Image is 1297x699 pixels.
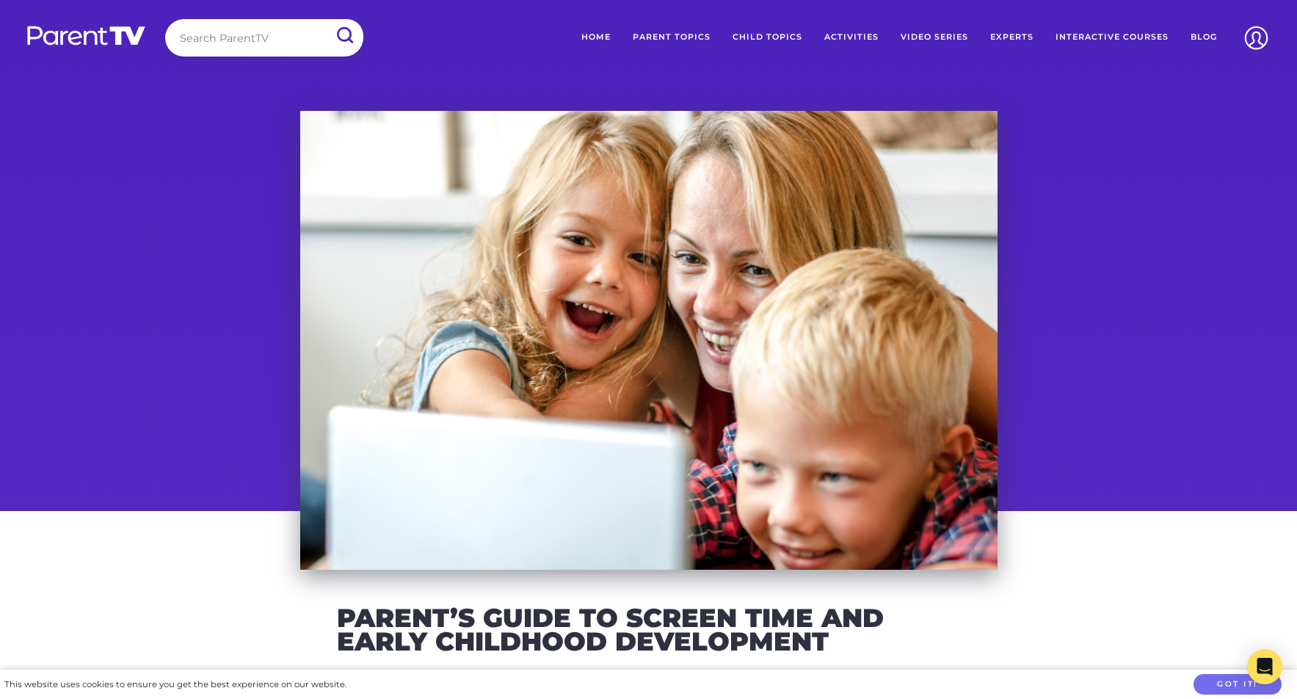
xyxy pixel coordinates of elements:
[165,19,363,57] input: Search ParentTV
[813,19,890,56] a: Activities
[570,19,622,56] a: Home
[722,19,813,56] a: Child Topics
[337,606,961,653] h2: Parent’s Guide to Screen Time and Early Childhood Development
[979,19,1044,56] a: Experts
[1194,674,1282,695] button: Got it!
[325,19,363,52] input: Submit
[1044,19,1180,56] a: Interactive Courses
[26,25,147,46] img: parenttv-logo-white.4c85aaf.svg
[1238,19,1275,57] img: Account
[1247,649,1282,684] div: Open Intercom Messenger
[4,677,346,692] div: This website uses cookies to ensure you get the best experience on our website.
[1180,19,1228,56] a: Blog
[622,19,722,56] a: Parent Topics
[890,19,979,56] a: Video Series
